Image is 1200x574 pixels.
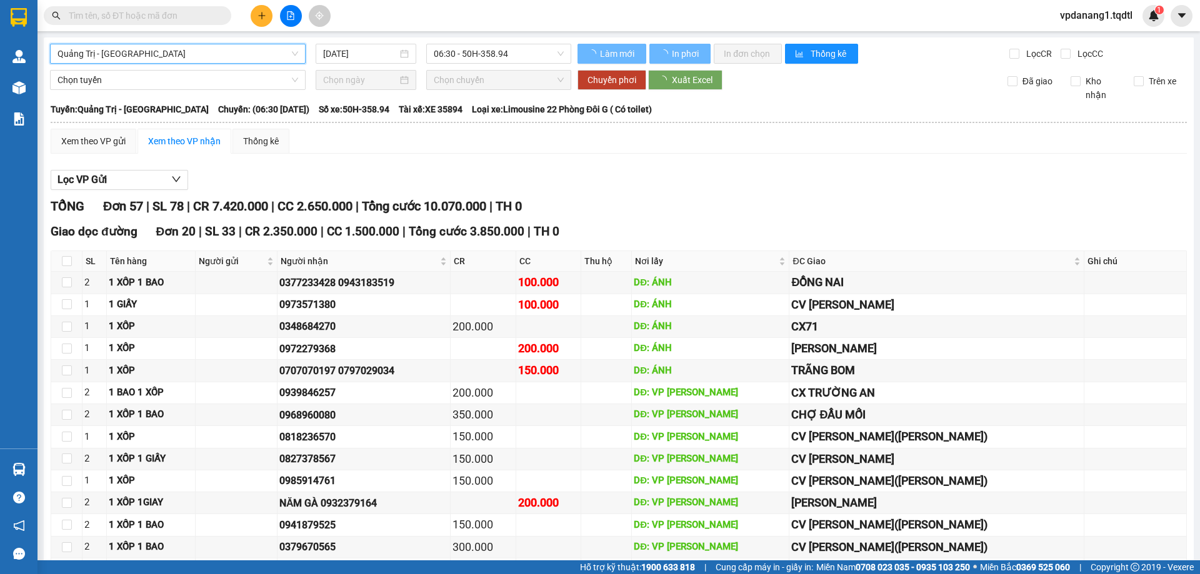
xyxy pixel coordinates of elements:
span: | [146,199,149,214]
div: 1 XỐP 1 BAO [109,407,193,422]
span: | [271,199,274,214]
div: CV [PERSON_NAME]([PERSON_NAME]) [791,428,1082,445]
button: In phơi [649,44,711,64]
span: Làm mới [600,47,636,61]
span: notification [13,520,25,532]
div: DĐ: ÁNH [634,364,787,379]
div: 0939846257 [279,385,448,400]
span: ĐC Giao [792,254,1071,268]
span: Giao dọc đường [51,224,137,239]
span: vpdanang1.tqdtl [1050,7,1142,23]
span: TH 0 [534,224,559,239]
button: Làm mới [577,44,646,64]
div: 0707070197 0797029034 [279,363,448,379]
div: 150.000 [452,428,513,445]
th: Tên hàng [107,251,196,272]
div: NĂM GÀ 0932379164 [279,495,448,511]
button: Chuyển phơi [577,70,646,90]
span: Lọc VP Gửi [57,172,107,187]
span: Đơn 57 [103,199,143,214]
div: 200.000 [452,318,513,335]
span: loading [587,49,598,58]
div: 100.000 [518,274,579,291]
strong: 1900 633 818 [641,562,695,572]
div: CV [PERSON_NAME] [791,450,1082,468]
th: Thu hộ [581,251,632,272]
span: question-circle [13,492,25,503]
div: 150.000 [452,450,513,468]
div: 1 XỐP [109,430,193,445]
div: [PERSON_NAME] [791,340,1082,357]
div: 0379670565 [279,539,448,555]
span: Đã giao [1017,74,1057,88]
span: Chọn chuyến [434,71,564,89]
div: CX TRƯỜNG AN [791,384,1082,402]
span: | [199,224,202,239]
div: DĐ: VP [PERSON_NAME] [634,385,787,400]
span: CC 1.500.000 [327,224,399,239]
span: Đơn 20 [156,224,196,239]
span: Lọc CC [1072,47,1105,61]
span: Xuất Excel [672,73,712,87]
span: plus [257,11,266,20]
span: TH 0 [496,199,522,214]
span: Quảng Trị - Sài Gòn [57,44,298,63]
div: 1 XỐP [109,364,193,379]
button: plus [251,5,272,27]
span: Chọn tuyến [57,71,298,89]
span: caret-down [1176,10,1187,21]
div: 1 XỐP 1 BAO [109,275,193,290]
div: 100.000 [518,296,579,314]
span: | [402,224,406,239]
span: | [1079,560,1081,574]
div: 1 XỐP [109,473,193,488]
span: loading [659,49,670,58]
div: DĐ: VP [PERSON_NAME] [634,473,787,488]
div: 0827378567 [279,451,448,467]
span: Người nhận [281,254,437,268]
div: DĐ: ÁNH [634,297,787,312]
span: | [321,224,324,239]
button: bar-chartThống kê [785,44,858,64]
div: 300.000 [452,538,513,556]
span: Miền Bắc [980,560,1070,574]
div: 150.000 [452,472,513,490]
span: copyright [1131,563,1139,572]
div: 1 [84,473,104,488]
div: 1 [84,297,104,312]
div: 0968960080 [279,407,448,423]
span: Loại xe: Limousine 22 Phòng Đôi G ( Có toilet) [472,102,652,116]
span: down [171,174,181,184]
div: Xem theo VP nhận [148,134,221,148]
span: CR 2.350.000 [245,224,317,239]
div: 0348684270 [279,319,448,334]
span: SL 78 [152,199,184,214]
span: CR 7.420.000 [193,199,268,214]
span: loading [658,76,672,84]
div: CV [PERSON_NAME]([PERSON_NAME]) [791,472,1082,490]
div: 1 XỐP 1 GIẤY [109,452,193,467]
span: aim [315,11,324,20]
div: 200.000 [518,494,579,512]
div: 150.000 [452,516,513,533]
button: aim [309,5,331,27]
img: warehouse-icon [12,463,26,476]
span: 06:30 - 50H-358.94 [434,44,564,63]
span: | [187,199,190,214]
span: In phơi [672,47,701,61]
span: Người gửi [199,254,264,268]
div: 0972279368 [279,341,448,357]
div: 0941879525 [279,517,448,533]
div: 2 [84,495,104,510]
span: file-add [286,11,295,20]
th: CR [451,251,516,272]
div: DĐ: ÁNH [634,319,787,334]
button: caret-down [1171,5,1192,27]
div: 350.000 [452,406,513,423]
span: SL 33 [205,224,236,239]
span: Cung cấp máy in - giấy in: [716,560,813,574]
span: | [356,199,359,214]
div: CV [PERSON_NAME]([PERSON_NAME]) [791,538,1082,556]
th: SL [82,251,107,272]
span: Thống kê [811,47,848,61]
